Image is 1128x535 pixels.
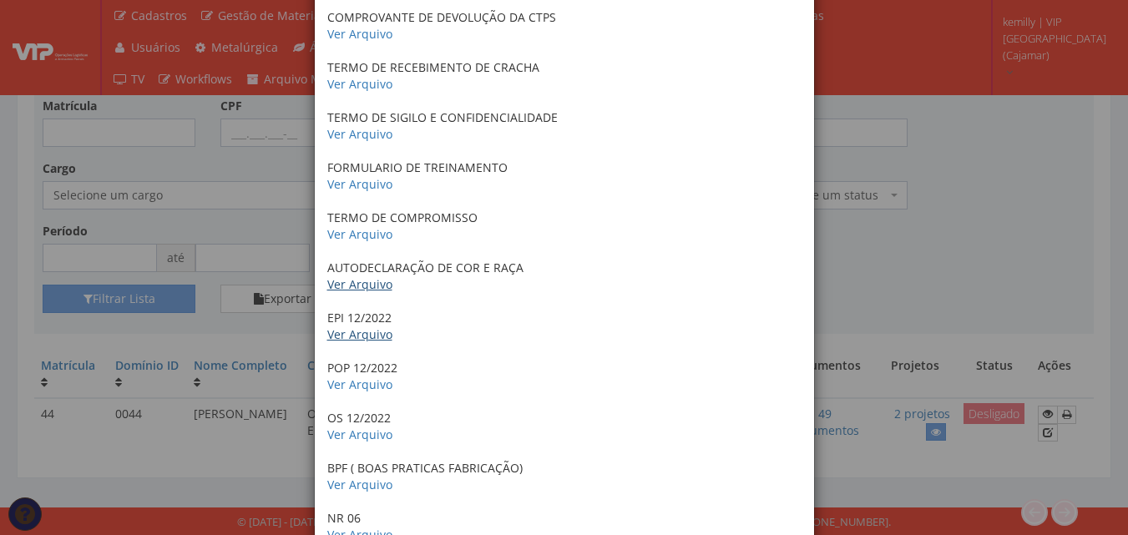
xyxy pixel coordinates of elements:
[327,477,392,492] a: Ver Arquivo
[327,59,802,93] p: TERMO DE RECEBIMENTO DE CRACHA
[327,109,802,143] p: TERMO DE SIGILO E CONFIDENCIALIDADE
[327,159,802,193] p: FORMULARIO DE TREINAMENTO
[327,176,392,192] a: Ver Arquivo
[327,460,802,493] p: BPF ( BOAS PRATICAS FABRICAÇÃO)
[327,410,802,443] p: OS 12/2022
[327,426,392,442] a: Ver Arquivo
[327,76,392,92] a: Ver Arquivo
[327,226,392,242] a: Ver Arquivo
[327,9,802,43] p: COMPROVANTE DE DEVOLUÇÃO DA CTPS
[327,276,392,292] a: Ver Arquivo
[327,260,802,293] p: AUTODECLARAÇÃO DE COR E RAÇA
[327,360,802,393] p: POP 12/2022
[327,310,802,343] p: EPI 12/2022
[327,326,392,342] a: Ver Arquivo
[327,26,392,42] a: Ver Arquivo
[327,126,392,142] a: Ver Arquivo
[327,209,802,243] p: TERMO DE COMPROMISSO
[327,376,392,392] a: Ver Arquivo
